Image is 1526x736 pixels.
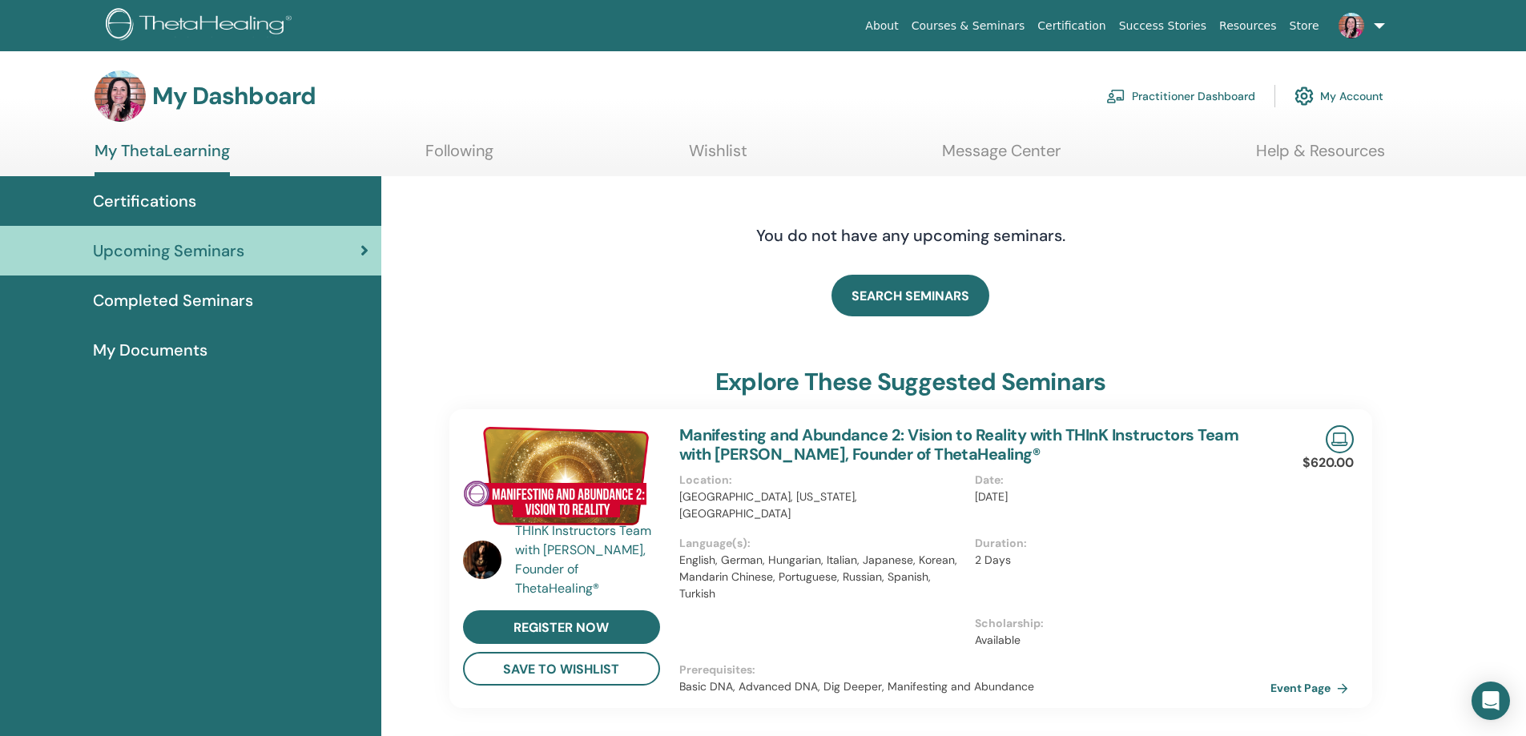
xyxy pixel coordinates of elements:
p: [DATE] [975,489,1261,505]
p: Prerequisites : [679,662,1270,678]
p: Duration : [975,535,1261,552]
button: save to wishlist [463,652,660,686]
a: Help & Resources [1256,141,1385,172]
a: Success Stories [1113,11,1213,41]
h3: My Dashboard [152,82,316,111]
img: chalkboard-teacher.svg [1106,89,1125,103]
p: English, German, Hungarian, Italian, Japanese, Korean, Mandarin Chinese, Portuguese, Russian, Spa... [679,552,965,602]
a: Wishlist [689,141,747,172]
img: Live Online Seminar [1326,425,1354,453]
img: default.jpg [95,70,146,122]
a: Courses & Seminars [905,11,1032,41]
a: My Account [1294,78,1383,114]
a: Resources [1213,11,1283,41]
span: Certifications [93,189,196,213]
p: Basic DNA, Advanced DNA, Dig Deeper, Manifesting and Abundance [679,678,1270,695]
img: default.jpg [1339,13,1364,38]
span: SEARCH SEMINARS [852,288,969,304]
p: Date : [975,472,1261,489]
a: Following [425,141,493,172]
img: logo.png [106,8,297,44]
a: register now [463,610,660,644]
a: About [859,11,904,41]
a: THInK Instructors Team with [PERSON_NAME], Founder of ThetaHealing® [515,521,663,598]
img: cog.svg [1294,82,1314,110]
p: Location : [679,472,965,489]
a: My ThetaLearning [95,141,230,176]
a: Event Page [1270,676,1355,700]
span: register now [513,619,609,636]
a: Message Center [942,141,1061,172]
p: [GEOGRAPHIC_DATA], [US_STATE], [GEOGRAPHIC_DATA] [679,489,965,522]
a: Certification [1031,11,1112,41]
span: My Documents [93,338,207,362]
p: Language(s) : [679,535,965,552]
p: Scholarship : [975,615,1261,632]
a: SEARCH SEMINARS [831,275,989,316]
a: Manifesting and Abundance 2: Vision to Reality with THInK Instructors Team with [PERSON_NAME], Fo... [679,424,1238,465]
h4: You do not have any upcoming seminars. [658,226,1163,245]
span: Completed Seminars [93,288,253,312]
h3: explore these suggested seminars [715,368,1105,396]
img: default.jpg [463,541,501,579]
span: Upcoming Seminars [93,239,244,263]
p: Available [975,632,1261,649]
a: Store [1283,11,1326,41]
a: Practitioner Dashboard [1106,78,1255,114]
div: Open Intercom Messenger [1472,682,1510,720]
img: Manifesting and Abundance 2: Vision to Reality [463,425,660,526]
p: 2 Days [975,552,1261,569]
p: $620.00 [1303,453,1354,473]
